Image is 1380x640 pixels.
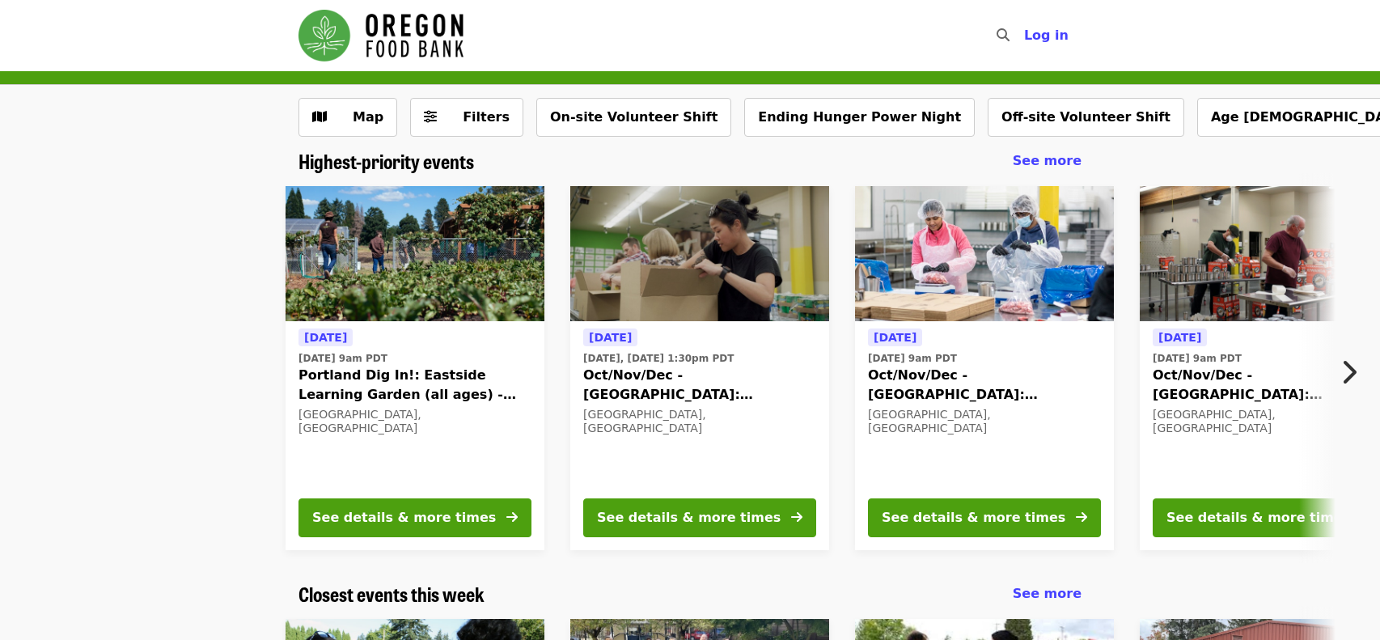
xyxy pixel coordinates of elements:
button: See details & more times [868,498,1101,537]
span: See more [1013,586,1082,601]
a: See more [1013,584,1082,604]
div: See details & more times [1166,508,1350,528]
a: Closest events this week [298,583,485,606]
input: Search [1019,16,1032,55]
div: [GEOGRAPHIC_DATA], [GEOGRAPHIC_DATA] [298,408,531,435]
button: On-site Volunteer Shift [536,98,731,137]
span: Portland Dig In!: Eastside Learning Garden (all ages) - Aug/Sept/Oct [298,366,531,405]
button: See details & more times [298,498,531,537]
a: See details for "Oct/Nov/Dec - Beaverton: Repack/Sort (age 10+)" [855,186,1114,550]
div: Highest-priority events [286,150,1094,173]
span: See more [1013,153,1082,168]
a: See details for "Portland Dig In!: Eastside Learning Garden (all ages) - Aug/Sept/Oct" [286,186,544,550]
span: [DATE] [1158,331,1201,344]
span: Map [353,109,383,125]
span: Log in [1024,28,1069,43]
span: [DATE] [304,331,347,344]
div: See details & more times [882,508,1065,528]
i: arrow-right icon [791,510,802,525]
span: Oct/Nov/Dec - [GEOGRAPHIC_DATA]: Repack/Sort (age [DEMOGRAPHIC_DATA]+) [868,366,1101,405]
span: [DATE] [589,331,632,344]
i: search icon [997,28,1010,43]
div: [GEOGRAPHIC_DATA], [GEOGRAPHIC_DATA] [583,408,816,435]
div: Closest events this week [286,583,1094,606]
button: Ending Hunger Power Night [744,98,975,137]
time: [DATE] 9am PDT [1153,351,1242,366]
i: arrow-right icon [1076,510,1087,525]
img: Portland Dig In!: Eastside Learning Garden (all ages) - Aug/Sept/Oct organized by Oregon Food Bank [286,186,544,322]
a: See more [1013,151,1082,171]
a: See details for "Oct/Nov/Dec - Portland: Repack/Sort (age 8+)" [570,186,829,550]
time: [DATE], [DATE] 1:30pm PDT [583,351,734,366]
img: Oct/Nov/Dec - Portland: Repack/Sort (age 8+) organized by Oregon Food Bank [570,186,829,322]
span: Closest events this week [298,579,485,608]
button: See details & more times [583,498,816,537]
span: Filters [463,109,510,125]
button: Log in [1011,19,1082,52]
div: See details & more times [312,508,496,528]
div: [GEOGRAPHIC_DATA], [GEOGRAPHIC_DATA] [868,408,1101,435]
button: Next item [1327,350,1380,395]
span: [DATE] [874,331,916,344]
span: Oct/Nov/Dec - [GEOGRAPHIC_DATA]: Repack/Sort (age [DEMOGRAPHIC_DATA]+) [583,366,816,405]
i: chevron-right icon [1340,357,1357,388]
a: Highest-priority events [298,150,474,173]
button: Filters (0 selected) [410,98,523,137]
img: Oct/Nov/Dec - Beaverton: Repack/Sort (age 10+) organized by Oregon Food Bank [855,186,1114,322]
time: [DATE] 9am PDT [298,351,387,366]
time: [DATE] 9am PDT [868,351,957,366]
button: Off-site Volunteer Shift [988,98,1184,137]
i: map icon [312,109,327,125]
div: See details & more times [597,508,781,528]
i: sliders-h icon [424,109,437,125]
span: Highest-priority events [298,146,474,175]
i: arrow-right icon [506,510,518,525]
button: Show map view [298,98,397,137]
img: Oregon Food Bank - Home [298,10,464,61]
